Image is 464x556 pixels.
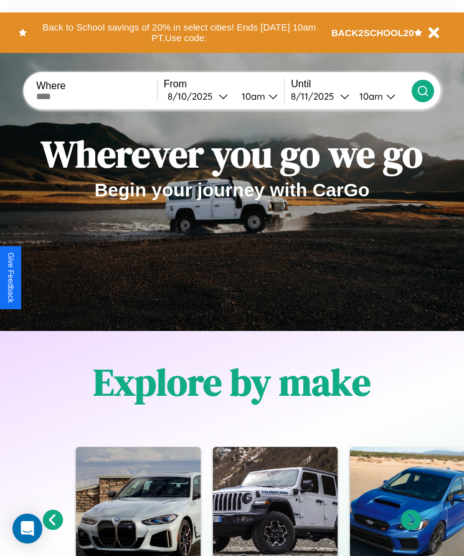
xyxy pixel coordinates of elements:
[291,79,412,90] label: Until
[27,19,331,47] button: Back to School savings of 20% in select cities! Ends [DATE] 10am PT.Use code:
[349,90,412,103] button: 10am
[235,90,268,102] div: 10am
[353,90,386,102] div: 10am
[291,90,340,102] div: 8 / 11 / 2025
[232,90,285,103] button: 10am
[168,90,219,102] div: 8 / 10 / 2025
[331,27,414,38] b: BACK2SCHOOL20
[93,357,371,408] h1: Explore by make
[164,79,285,90] label: From
[12,514,42,544] div: Open Intercom Messenger
[6,252,15,303] div: Give Feedback
[164,90,232,103] button: 8/10/2025
[36,80,157,92] label: Where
